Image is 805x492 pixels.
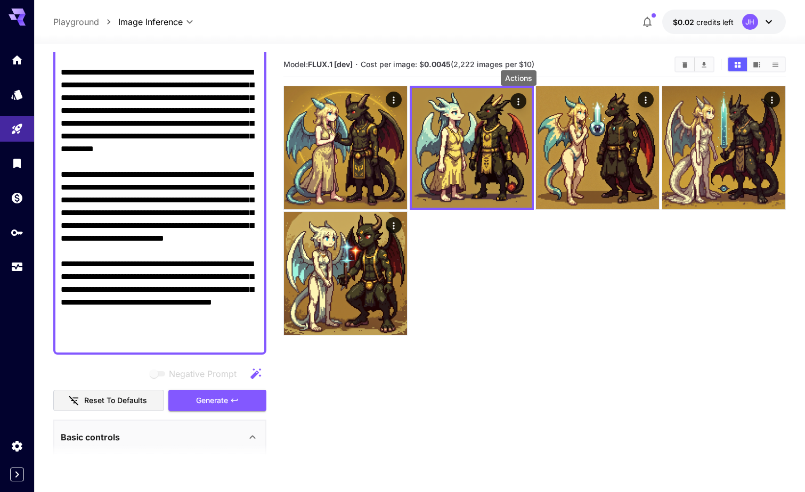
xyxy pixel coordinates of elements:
span: Negative Prompt [169,367,237,380]
nav: breadcrumb [53,15,118,28]
div: Actions [501,70,536,86]
button: Expand sidebar [10,468,24,481]
div: Show images in grid viewShow images in video viewShow images in list view [727,56,786,72]
span: Image Inference [118,15,183,28]
div: Actions [386,92,402,108]
img: ksE28hk0zGQAAAABJRU5ErkJggg== [536,86,659,209]
img: 6GuyFVUBAAAAAElFTkSuQmCC [284,86,407,209]
p: Basic controls [61,431,120,444]
div: Actions [638,92,654,108]
button: Download All [695,58,713,71]
div: API Keys [11,226,23,239]
button: Show images in list view [766,58,785,71]
div: Models [11,88,23,101]
span: Generate [196,394,228,407]
div: Playground [11,122,23,136]
b: 0.0045 [424,60,451,69]
div: Basic controls [61,424,259,450]
button: Clear Images [676,58,694,71]
button: $0.0227JH [662,10,786,34]
img: +BTbUKjgdijcvAAAAAElFTkSuQmCC [284,212,407,335]
img: ++h+XwyG+InCKYwAAAABJRU5ErkJggg== [412,88,532,208]
button: Reset to defaults [53,390,164,412]
button: Show images in grid view [728,58,747,71]
span: $0.02 [673,18,696,27]
div: Wallet [11,191,23,204]
img: wLXumKVkKYp+wAAAABJRU5ErkJggg== [662,86,785,209]
div: Actions [510,93,526,109]
div: Usage [11,260,23,274]
div: Clear ImagesDownload All [674,56,714,72]
div: Actions [764,92,780,108]
span: credits left [696,18,734,27]
button: Show images in video view [747,58,766,71]
div: Actions [386,217,402,233]
a: Playground [53,15,99,28]
p: · [355,58,358,71]
b: FLUX.1 [dev] [308,60,353,69]
div: Settings [11,439,23,453]
span: Cost per image: $ (2,222 images per $10) [361,60,534,69]
button: Generate [168,390,266,412]
div: JH [742,14,758,30]
span: Negative prompts are not compatible with the selected model. [148,367,245,380]
div: Library [11,157,23,170]
div: Home [11,53,23,67]
span: Model: [283,60,353,69]
div: $0.0227 [673,17,734,28]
